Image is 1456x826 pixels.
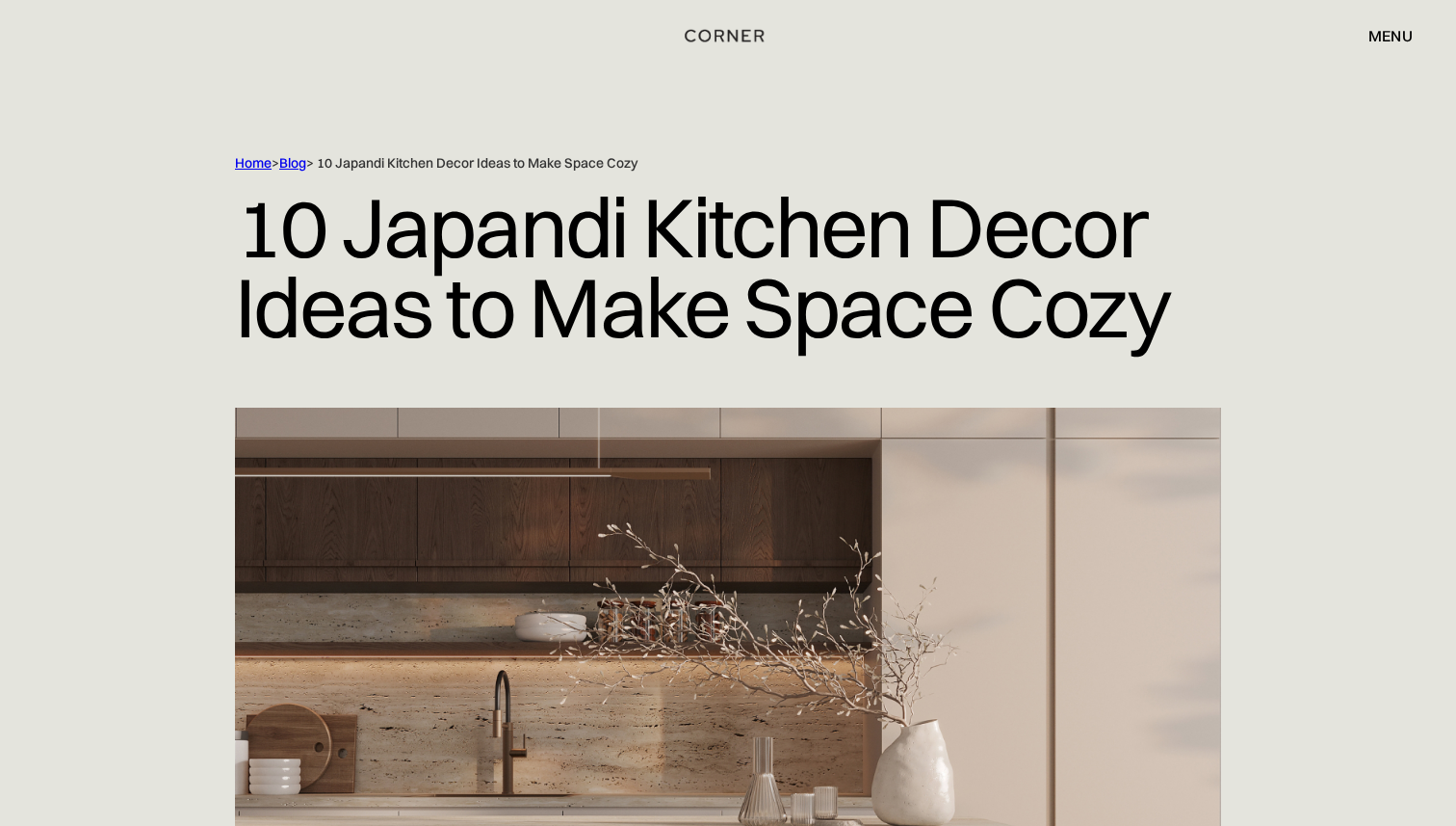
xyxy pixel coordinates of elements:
a: home [666,23,791,48]
a: Home [235,154,272,172]
h1: 10 Japandi Kitchen Decor Ideas to Make Space Cozy [235,173,1221,361]
div: menu [1368,28,1413,43]
a: Blog [279,154,306,172]
div: menu [1349,19,1413,52]
div: > > 10 Japandi Kitchen Decor Ideas to Make Space Cozy [235,154,1140,173]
